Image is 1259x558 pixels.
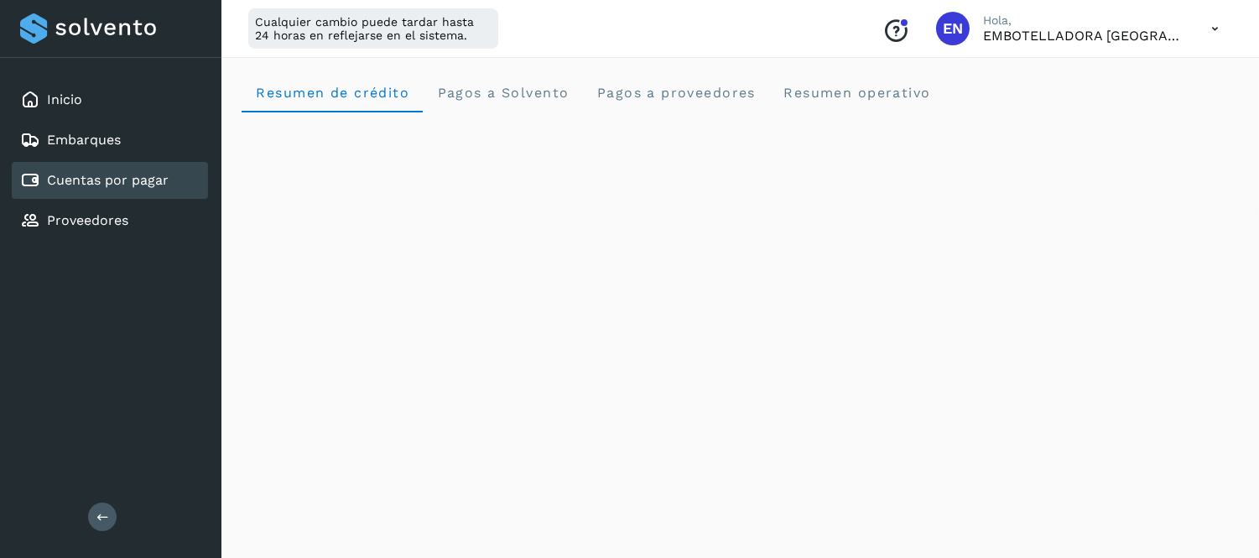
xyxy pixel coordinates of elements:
[983,28,1184,44] p: EMBOTELLADORA NIAGARA DE MEXICO
[47,91,82,107] a: Inicio
[255,85,409,101] span: Resumen de crédito
[12,162,208,199] div: Cuentas por pagar
[596,85,756,101] span: Pagos a proveedores
[436,85,569,101] span: Pagos a Solvento
[248,8,498,49] div: Cualquier cambio puede tardar hasta 24 horas en reflejarse en el sistema.
[47,172,169,188] a: Cuentas por pagar
[983,13,1184,28] p: Hola,
[47,132,121,148] a: Embarques
[12,122,208,159] div: Embarques
[12,202,208,239] div: Proveedores
[47,212,128,228] a: Proveedores
[12,81,208,118] div: Inicio
[783,85,931,101] span: Resumen operativo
